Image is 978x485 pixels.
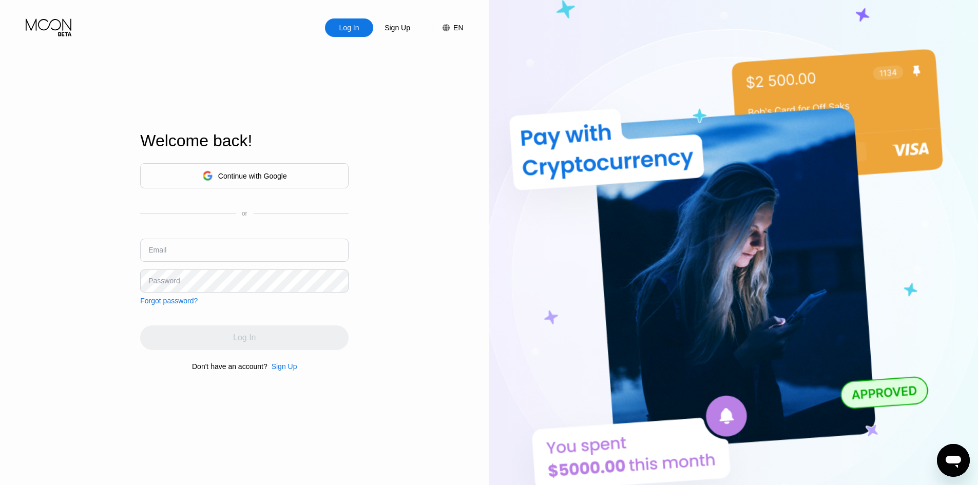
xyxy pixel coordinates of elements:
div: Log In [325,18,373,37]
div: Welcome back! [140,131,349,150]
div: EN [432,18,463,37]
div: Log In [338,23,360,33]
div: Email [148,246,166,254]
iframe: Button to launch messaging window [937,444,970,477]
div: Password [148,277,180,285]
div: Sign Up [272,362,297,371]
div: Continue with Google [218,172,287,180]
div: Sign Up [267,362,297,371]
div: Don't have an account? [192,362,267,371]
div: Forgot password? [140,297,198,305]
div: Continue with Google [140,163,349,188]
div: Sign Up [373,18,421,37]
div: or [242,210,247,217]
div: EN [453,24,463,32]
div: Sign Up [383,23,411,33]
